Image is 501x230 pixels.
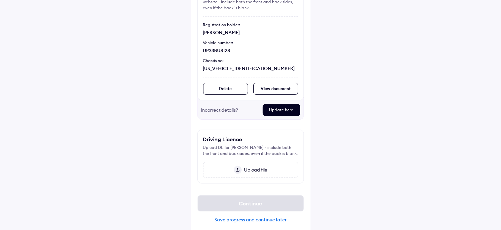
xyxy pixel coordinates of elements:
[203,83,248,95] div: Delete
[263,104,300,116] div: Update here
[201,104,257,116] div: Incorrect details?
[203,135,242,143] div: Driving Licence
[197,217,304,223] div: Save progress and continue later
[203,65,298,72] div: [US_VEHICLE_IDENTIFICATION_NUMBER]
[203,40,298,46] div: Vehicle number:
[234,166,242,174] img: upload-icon.svg
[242,167,268,173] span: Upload file
[203,47,298,54] div: UP33BU8128
[253,83,298,95] div: View document
[203,145,298,157] div: Upload DL for [PERSON_NAME] - include both the front and back sides, even if the back is blank.
[203,58,298,64] div: Chassis no:
[203,29,298,36] div: [PERSON_NAME]
[203,22,298,28] div: Registration holder:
